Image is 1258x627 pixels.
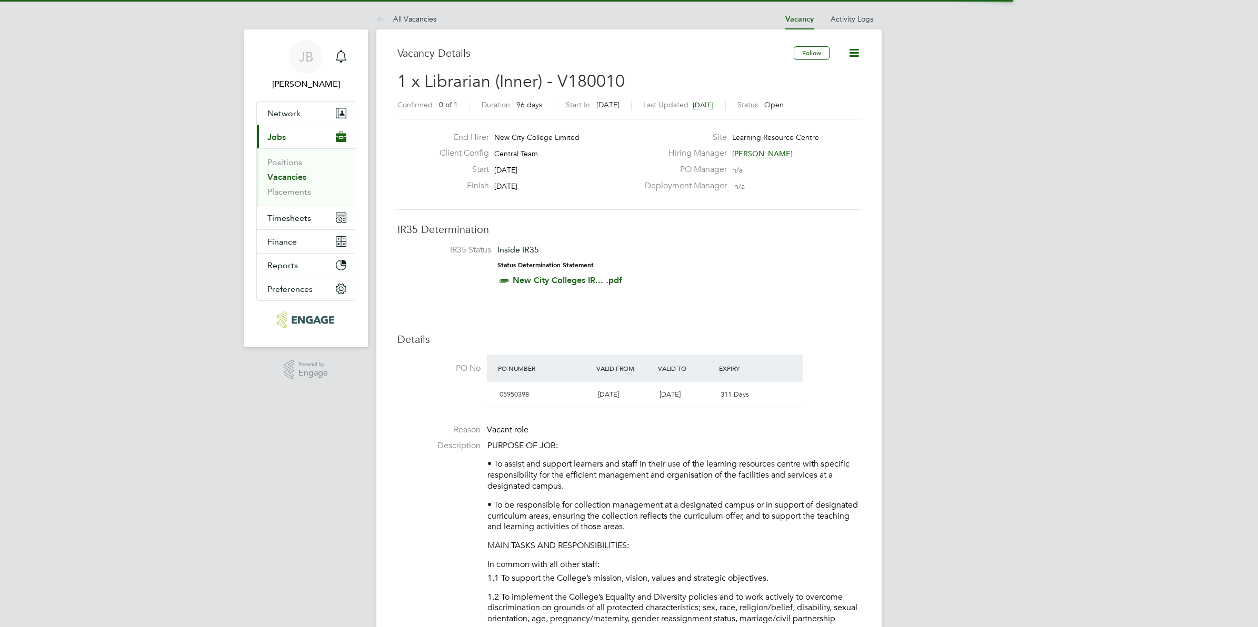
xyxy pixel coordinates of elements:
p: PURPOSE OF JOB: [487,440,861,451]
span: n/a [734,181,745,191]
span: Jobs [267,132,286,142]
div: Valid To [655,359,717,378]
p: • To be responsible for collection management at a designated campus or in support of designated ... [487,500,861,532]
nav: Main navigation [244,29,368,347]
div: Valid From [594,359,655,378]
label: Site [638,132,727,143]
label: PO No [397,363,481,374]
label: Deployment Manager [638,180,727,191]
span: Learning Resource Centre [732,133,819,142]
span: Powered by [298,360,328,369]
span: JB [299,50,313,64]
label: Description [397,440,481,451]
li: In common with all other staff: [487,559,861,573]
span: Central Team [494,149,538,158]
span: Finance [267,237,297,247]
button: Follow [794,46,830,60]
span: [DATE] [596,100,620,109]
div: PO Number [495,359,594,378]
strong: Status Determination Statement [497,261,594,269]
a: Positions [267,157,302,167]
label: Duration [482,100,510,109]
div: Expiry [716,359,778,378]
span: 05950398 [500,390,529,399]
label: Client Config [431,148,489,159]
span: Vacant role [487,424,528,435]
span: Reports [267,260,298,270]
a: Go to home page [256,311,355,328]
label: Start In [566,100,590,109]
span: n/a [732,165,743,175]
button: Network [257,102,355,125]
a: Vacancy [785,15,814,24]
label: Status [737,100,758,109]
label: Reason [397,424,481,436]
a: New City Colleges IR... .pdf [513,275,622,285]
span: Preferences [267,284,313,294]
span: 1 x Librarian (Inner) - V180010 [397,71,625,92]
span: 311 Days [721,390,749,399]
span: New City College Limited [494,133,580,142]
span: [PERSON_NAME] [732,149,793,158]
label: PO Manager [638,164,727,175]
button: Preferences [257,277,355,300]
span: [DATE] [693,100,714,109]
label: Finish [431,180,489,191]
span: 0 of 1 [439,100,458,109]
button: Timesheets [257,206,355,229]
span: [DATE] [494,181,517,191]
p: MAIN TASKS AND RESPONSIBILITIES: [487,540,861,551]
span: [DATE] [660,390,681,399]
span: Engage [298,369,328,378]
a: JB[PERSON_NAME] [256,40,355,90]
label: End Hirer [431,132,489,143]
h3: Vacancy Details [397,46,794,60]
a: Vacancies [267,172,306,182]
a: Activity Logs [831,14,873,24]
span: [DATE] [598,390,619,399]
span: [DATE] [494,165,517,175]
span: Network [267,108,301,118]
button: Reports [257,254,355,277]
button: Jobs [257,125,355,148]
label: Last Updated [643,100,688,109]
span: Open [764,100,784,109]
a: All Vacancies [376,14,436,24]
p: • To assist and support learners and staff in their use of the learning resources centre with spe... [487,459,861,491]
button: Finance [257,230,355,253]
h3: IR35 Determination [397,223,861,236]
h3: Details [397,332,861,346]
div: Jobs [257,148,355,206]
label: Hiring Manager [638,148,727,159]
span: Inside IR35 [497,245,539,255]
a: Powered byEngage [284,360,328,380]
span: Timesheets [267,213,311,223]
label: Confirmed [397,100,433,109]
label: Start [431,164,489,175]
label: IR35 Status [408,245,491,256]
span: Josh Boulding [256,78,355,90]
span: 96 days [516,100,542,109]
p: 1.1 To support the College’s mission, vision, values and strategic objectives. [487,573,861,584]
a: Placements [267,187,311,197]
img: protocol-logo-retina.png [277,311,334,328]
